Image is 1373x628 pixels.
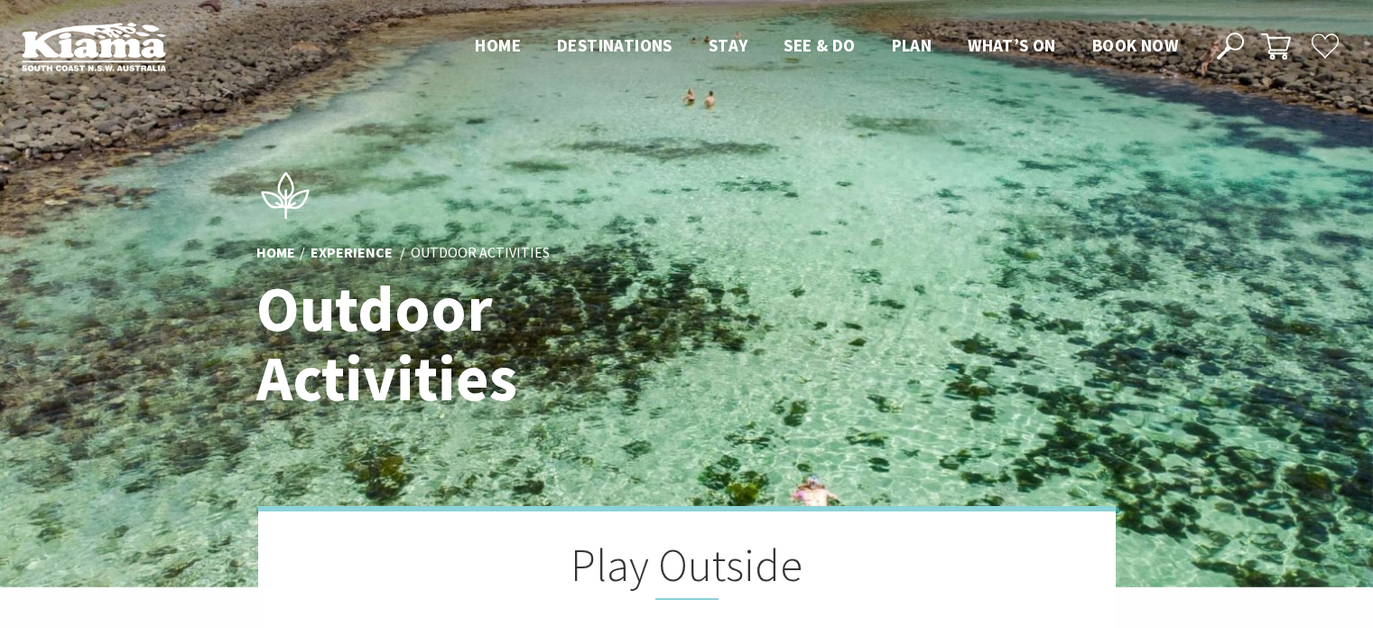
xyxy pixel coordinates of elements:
[709,34,748,56] span: Stay
[311,244,393,264] a: Experience
[256,244,295,264] a: Home
[457,32,1196,61] nav: Main Menu
[256,275,766,414] h1: Outdoor Activities
[892,34,932,56] span: Plan
[411,242,550,266] li: Outdoor Activities
[475,34,521,56] span: Home
[1092,34,1178,56] span: Book now
[22,22,166,71] img: Kiama Logo
[557,34,673,56] span: Destinations
[968,34,1056,56] span: What’s On
[348,539,1025,600] h2: Play Outside
[784,34,855,56] span: See & Do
